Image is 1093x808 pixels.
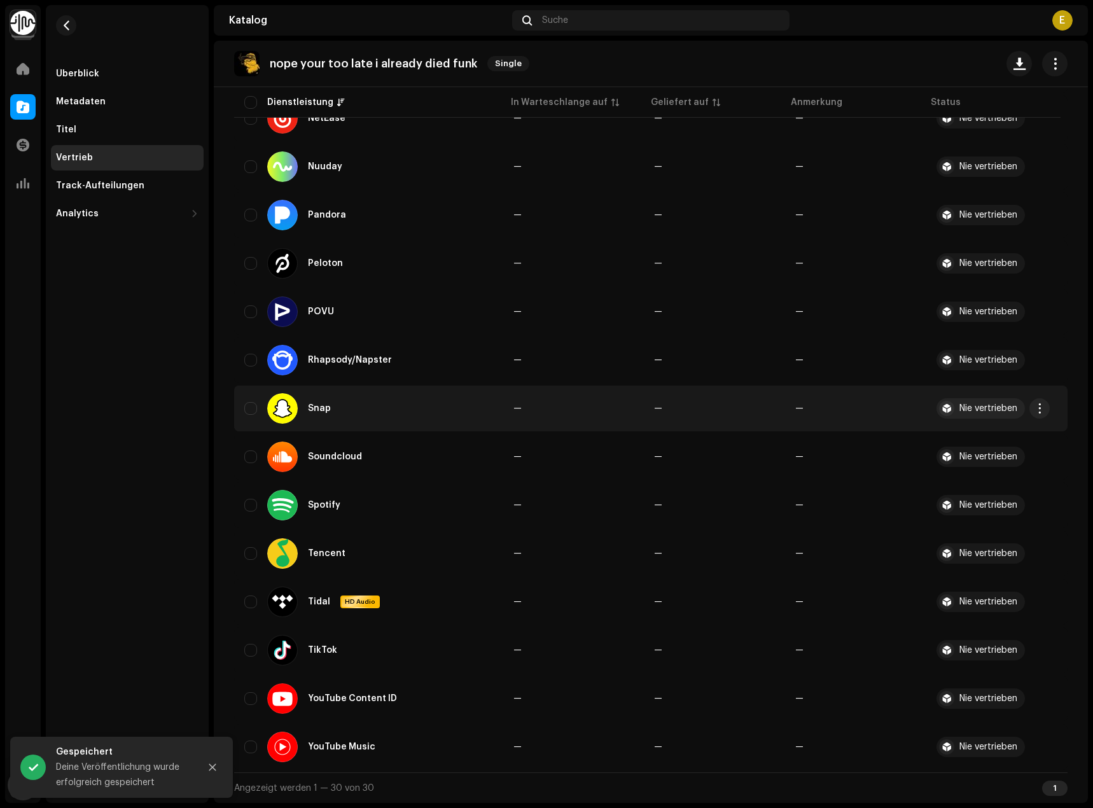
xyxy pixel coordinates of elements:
[959,307,1017,316] div: Nie vertrieben
[56,97,106,107] div: Metadaten
[308,211,346,219] div: Pandora
[56,209,99,219] div: Analytics
[308,742,375,751] div: YouTube Music
[959,549,1017,558] div: Nie vertrieben
[795,597,804,606] re-a-table-badge: —
[795,646,804,655] re-a-table-badge: —
[795,211,804,219] re-a-table-badge: —
[959,501,1017,510] div: Nie vertrieben
[795,162,804,171] re-a-table-badge: —
[542,15,568,25] span: Suche
[654,404,662,413] span: —
[651,96,709,109] div: Geliefert auf
[795,549,804,558] re-a-table-badge: —
[654,307,662,316] span: —
[513,549,522,558] span: —
[959,114,1017,123] div: Nie vertrieben
[513,694,522,703] span: —
[513,114,522,123] span: —
[654,742,662,751] span: —
[795,259,804,268] re-a-table-badge: —
[10,10,36,36] img: 0f74c21f-6d1c-4dbc-9196-dbddad53419e
[513,211,522,219] span: —
[654,597,662,606] span: —
[959,452,1017,461] div: Nie vertrieben
[56,744,190,760] div: Gespeichert
[51,117,204,143] re-m-nav-item: Titel
[51,89,204,115] re-m-nav-item: Metadaten
[654,211,662,219] span: —
[308,452,362,461] div: Soundcloud
[308,259,343,268] div: Peloton
[654,501,662,510] span: —
[308,549,345,558] div: Tencent
[513,597,522,606] span: —
[513,307,522,316] span: —
[308,114,345,123] div: NetEase
[513,162,522,171] span: —
[1042,781,1068,796] div: 1
[959,404,1017,413] div: Nie vertrieben
[229,15,507,25] div: Katalog
[56,153,93,163] div: Vertrieb
[234,51,260,76] img: b0474ebe-f4d5-478d-85ed-0ac97ac6cce6
[795,742,804,751] re-a-table-badge: —
[513,501,522,510] span: —
[308,404,331,413] div: Snap
[513,404,522,413] span: —
[51,201,204,226] re-m-nav-dropdown: Analytics
[959,259,1017,268] div: Nie vertrieben
[959,646,1017,655] div: Nie vertrieben
[200,755,225,780] button: Close
[308,501,340,510] div: Spotify
[308,162,342,171] div: Nuuday
[234,784,374,793] span: Angezeigt werden 1 — 30 von 30
[513,742,522,751] span: —
[959,162,1017,171] div: Nie vertrieben
[8,770,38,800] div: Open Intercom Messenger
[654,549,662,558] span: —
[654,646,662,655] span: —
[308,646,337,655] div: TikTok
[308,356,392,365] div: Rhapsody/Napster
[56,125,76,135] div: Titel
[795,114,804,123] re-a-table-badge: —
[795,356,804,365] re-a-table-badge: —
[51,61,204,87] re-m-nav-item: Überblick
[51,173,204,199] re-m-nav-item: Track-Aufteilungen
[959,597,1017,606] div: Nie vertrieben
[513,452,522,461] span: —
[654,356,662,365] span: —
[267,96,333,109] div: Dienstleistung
[51,145,204,171] re-m-nav-item: Vertrieb
[795,452,804,461] re-a-table-badge: —
[487,56,529,71] span: Single
[795,501,804,510] re-a-table-badge: —
[270,57,477,71] p: nope your too late i already died funk
[513,259,522,268] span: —
[654,162,662,171] span: —
[795,694,804,703] re-a-table-badge: —
[308,307,334,316] div: POVU
[959,742,1017,751] div: Nie vertrieben
[56,181,144,191] div: Track-Aufteilungen
[795,404,804,413] re-a-table-badge: —
[959,211,1017,219] div: Nie vertrieben
[342,597,379,606] span: HD Audio
[654,694,662,703] span: —
[654,259,662,268] span: —
[56,69,99,79] div: Überblick
[959,356,1017,365] div: Nie vertrieben
[959,694,1017,703] div: Nie vertrieben
[511,96,608,109] div: In Warteschlange auf
[308,597,330,606] div: Tidal
[654,114,662,123] span: —
[1052,10,1073,31] div: E
[513,646,522,655] span: —
[795,307,804,316] re-a-table-badge: —
[513,356,522,365] span: —
[654,452,662,461] span: —
[56,760,190,790] div: Deine Veröffentlichung wurde erfolgreich gespeichert
[308,694,397,703] div: YouTube Content ID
